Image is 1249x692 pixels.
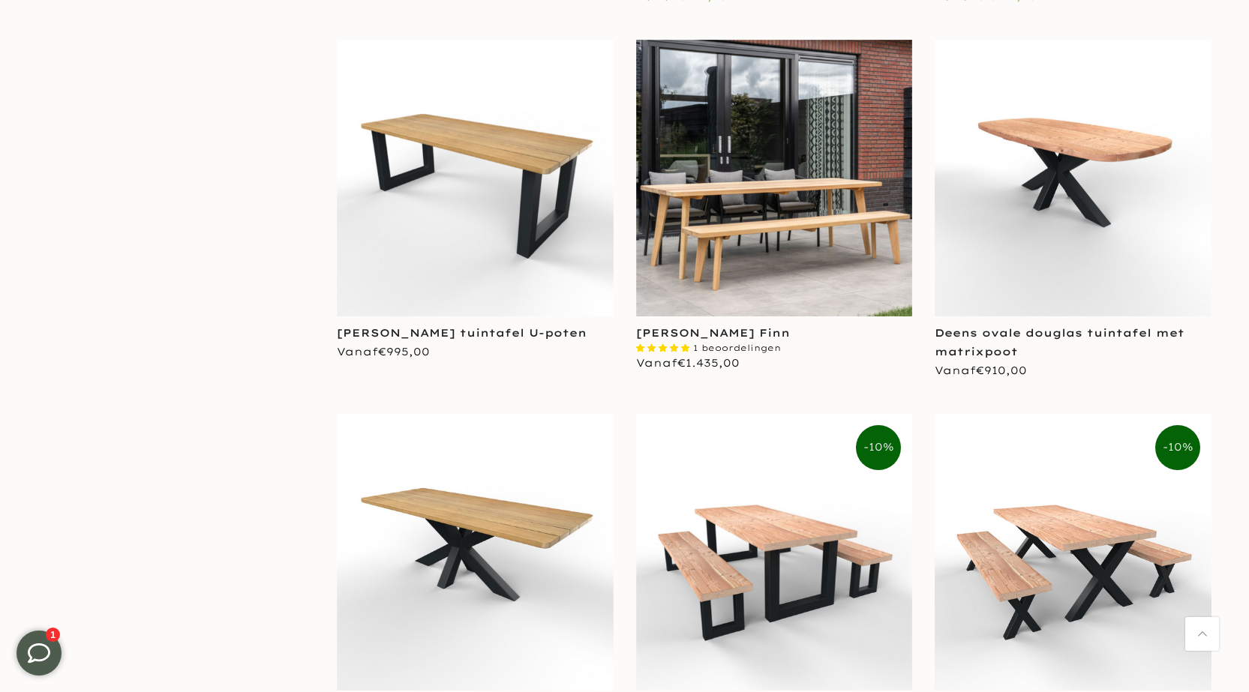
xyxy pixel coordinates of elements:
[337,326,587,340] a: [PERSON_NAME] tuintafel U-poten
[693,343,781,353] span: 1 beoordelingen
[378,345,430,358] span: €995,00
[2,616,77,691] iframe: toggle-frame
[935,326,1184,358] a: Deens ovale douglas tuintafel met matrixpoot
[337,345,430,358] span: Vanaf
[337,414,614,691] img: Tuintafel rechthoekig iroko hout stalen matrixpoot
[856,425,901,470] span: -10%
[976,364,1027,377] span: €910,00
[677,356,740,370] span: €1.435,00
[636,343,693,353] span: 5.00 stars
[636,356,740,370] span: Vanaf
[636,326,790,340] a: [PERSON_NAME] Finn
[337,40,614,316] img: Tuintafel rechthoek iroko hout stalen U-poten
[1155,425,1200,470] span: -10%
[935,40,1211,316] img: Deens ovale douglas tuintafel - stalen matrixpoot zwart
[935,364,1027,377] span: Vanaf
[1185,617,1219,651] a: Terug naar boven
